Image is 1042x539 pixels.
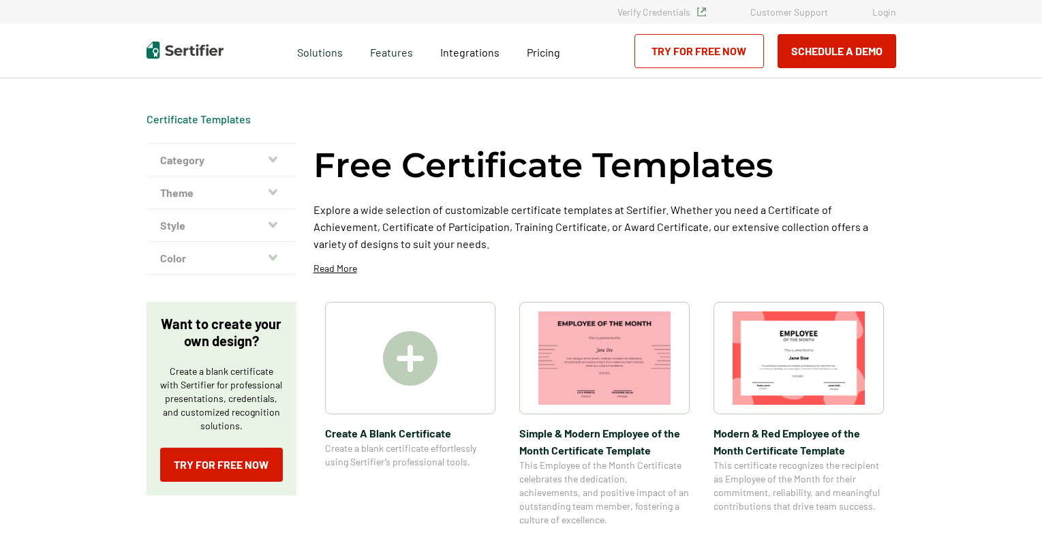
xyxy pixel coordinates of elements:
[714,459,884,513] span: This certificate recognizes the recipient as Employee of the Month for their commitment, reliabil...
[440,42,500,59] a: Integrations
[297,42,343,59] span: Solutions
[634,34,764,68] a: Try for Free Now
[697,7,706,16] img: Verified
[147,144,296,176] button: Category
[527,46,560,59] span: Pricing
[527,42,560,59] a: Pricing
[147,112,251,126] div: Breadcrumb
[147,209,296,242] button: Style
[538,311,671,405] img: Simple & Modern Employee of the Month Certificate Template
[519,459,690,527] span: This Employee of the Month Certificate celebrates the dedication, achievements, and positive impa...
[617,6,706,18] a: Verify Credentials
[325,442,495,469] span: Create a blank certificate effortlessly using Sertifier’s professional tools.
[519,425,690,459] span: Simple & Modern Employee of the Month Certificate Template
[714,302,884,527] a: Modern & Red Employee of the Month Certificate TemplateModern & Red Employee of the Month Certifi...
[733,311,865,405] img: Modern & Red Employee of the Month Certificate Template
[147,112,251,125] a: Certificate Templates
[160,315,283,350] p: Want to create your own design?
[160,365,283,433] p: Create a blank certificate with Sertifier for professional presentations, credentials, and custom...
[872,6,896,18] a: Login
[313,262,357,275] p: Read More
[519,302,690,527] a: Simple & Modern Employee of the Month Certificate TemplateSimple & Modern Employee of the Month C...
[325,425,495,442] span: Create A Blank Certificate
[147,112,251,126] span: Certificate Templates
[750,6,828,18] a: Customer Support
[370,42,413,59] span: Features
[147,176,296,209] button: Theme
[714,425,884,459] span: Modern & Red Employee of the Month Certificate Template
[147,242,296,275] button: Color
[147,42,224,59] img: Sertifier | Digital Credentialing Platform
[440,46,500,59] span: Integrations
[160,448,283,482] a: Try for Free Now
[313,143,773,187] h1: Free Certificate Templates
[313,201,896,252] p: Explore a wide selection of customizable certificate templates at Sertifier. Whether you need a C...
[383,331,438,386] img: Create A Blank Certificate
